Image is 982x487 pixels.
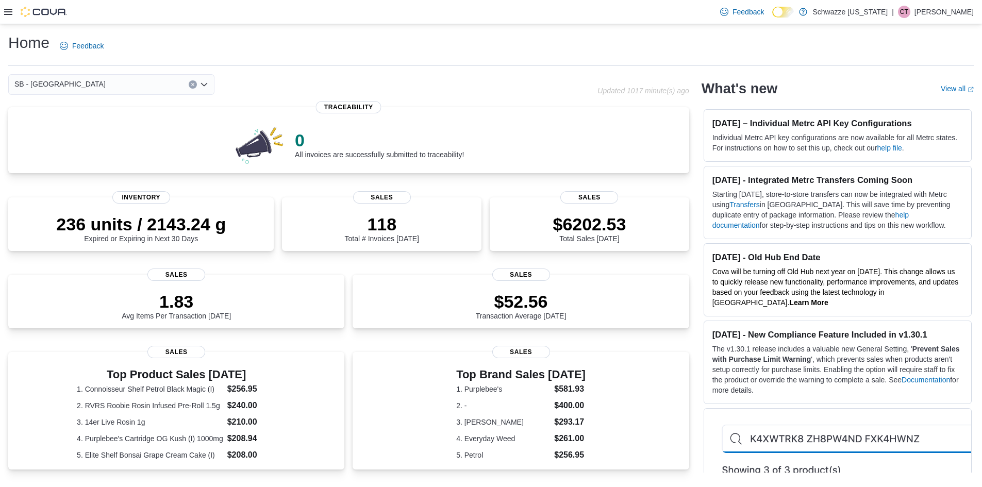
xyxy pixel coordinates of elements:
button: Open list of options [200,80,208,89]
p: $52.56 [476,291,567,312]
p: Schwazze [US_STATE] [812,6,888,18]
h3: [DATE] - Integrated Metrc Transfers Coming Soon [712,175,963,185]
span: Sales [147,268,205,281]
p: [PERSON_NAME] [914,6,974,18]
img: Cova [21,7,67,17]
span: Sales [560,191,618,204]
span: Sales [353,191,411,204]
span: SB - [GEOGRAPHIC_DATA] [14,78,106,90]
span: Sales [492,268,550,281]
dd: $581.93 [554,383,586,395]
h2: What's new [702,80,777,97]
p: 1.83 [122,291,231,312]
dd: $261.00 [554,432,586,445]
dt: 4. Everyday Weed [456,433,550,444]
a: View allExternal link [941,85,974,93]
dt: 1. Purplebee's [456,384,550,394]
div: Transaction Average [DATE] [476,291,567,320]
h3: Top Brand Sales [DATE] [456,368,586,381]
dt: 1. Connoisseur Shelf Petrol Black Magic (I) [77,384,223,394]
dd: $293.17 [554,416,586,428]
h3: Top Product Sales [DATE] [77,368,276,381]
span: CT [900,6,908,18]
p: 118 [345,214,419,234]
dt: 2. RVRS Roobie Rosin Infused Pre-Roll 1.5g [77,400,223,411]
dt: 3. [PERSON_NAME] [456,417,550,427]
div: Clinton Temple [898,6,910,18]
dt: 2. - [456,400,550,411]
button: Clear input [189,80,197,89]
dt: 3. 14er Live Rosin 1g [77,417,223,427]
p: | [892,6,894,18]
p: 0 [295,130,464,150]
div: All invoices are successfully submitted to traceability! [295,130,464,159]
input: Dark Mode [772,7,794,18]
span: Feedback [72,41,104,51]
span: Sales [147,346,205,358]
dt: 5. Petrol [456,450,550,460]
dt: 5. Elite Shelf Bonsai Grape Cream Cake (I) [77,450,223,460]
div: Avg Items Per Transaction [DATE] [122,291,231,320]
p: Updated 1017 minute(s) ago [597,87,689,95]
dd: $208.94 [227,432,276,445]
span: Inventory [112,191,170,204]
div: Expired or Expiring in Next 30 Days [56,214,226,243]
div: Total Sales [DATE] [553,214,626,243]
span: Cova will be turning off Old Hub next year on [DATE]. This change allows us to quickly release ne... [712,267,959,307]
dt: 4. Purplebee's Cartridge OG Kush (I) 1000mg [77,433,223,444]
svg: External link [968,87,974,93]
p: 236 units / 2143.24 g [56,214,226,234]
span: Sales [492,346,550,358]
img: 0 [233,124,287,165]
a: Feedback [56,36,108,56]
h3: [DATE] - Old Hub End Date [712,252,963,262]
dd: $210.00 [227,416,276,428]
span: Traceability [316,101,381,113]
a: Learn More [789,298,828,307]
h3: [DATE] - New Compliance Feature Included in v1.30.1 [712,329,963,340]
div: Total # Invoices [DATE] [345,214,419,243]
dd: $240.00 [227,399,276,412]
span: Feedback [733,7,764,17]
dd: $208.00 [227,449,276,461]
a: Transfers [729,200,760,209]
h1: Home [8,32,49,53]
p: The v1.30.1 release includes a valuable new General Setting, ' ', which prevents sales when produ... [712,344,963,395]
a: help file [877,144,902,152]
a: Feedback [716,2,768,22]
h3: [DATE] – Individual Metrc API Key Configurations [712,118,963,128]
p: $6202.53 [553,214,626,234]
dd: $400.00 [554,399,586,412]
p: Individual Metrc API key configurations are now available for all Metrc states. For instructions ... [712,132,963,153]
a: Documentation [902,376,950,384]
dd: $256.95 [554,449,586,461]
dd: $256.95 [227,383,276,395]
p: Starting [DATE], store-to-store transfers can now be integrated with Metrc using in [GEOGRAPHIC_D... [712,189,963,230]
